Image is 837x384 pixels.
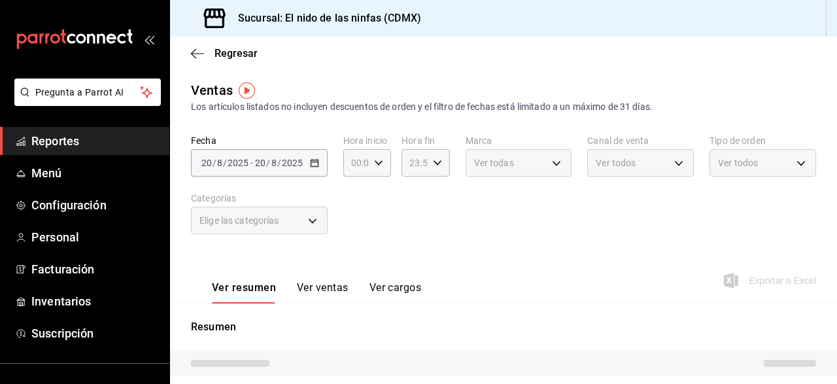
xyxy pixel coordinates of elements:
[271,158,277,168] input: --
[212,281,421,304] div: navigation tabs
[254,158,266,168] input: --
[239,82,255,99] img: Tooltip marker
[223,158,227,168] span: /
[191,100,816,114] div: Los artículos listados no incluyen descuentos de orden y el filtro de fechas está limitado a un m...
[266,158,270,168] span: /
[191,194,328,203] label: Categorías
[144,34,154,44] button: open_drawer_menu
[191,80,233,100] div: Ventas
[250,158,253,168] span: -
[401,136,449,145] label: Hora fin
[227,158,249,168] input: ----
[191,319,816,335] p: Resumen
[31,260,159,278] span: Facturación
[14,79,161,106] button: Pregunta a Parrot AI
[201,158,213,168] input: --
[31,292,159,310] span: Inventarios
[31,132,159,150] span: Reportes
[31,228,159,246] span: Personal
[709,136,816,145] label: Tipo de orden
[369,281,422,304] button: Ver cargos
[281,158,303,168] input: ----
[228,10,421,26] h3: Sucursal: El nido de las ninfas (CDMX)
[212,281,276,304] button: Ver resumen
[718,156,758,169] span: Ver todos
[31,324,159,342] span: Suscripción
[199,214,279,227] span: Elige las categorías
[213,158,216,168] span: /
[596,156,636,169] span: Ver todos
[9,95,161,109] a: Pregunta a Parrot AI
[587,136,694,145] label: Canal de venta
[31,196,159,214] span: Configuración
[277,158,281,168] span: /
[35,86,141,99] span: Pregunta a Parrot AI
[191,47,258,60] button: Regresar
[297,281,349,304] button: Ver ventas
[216,158,223,168] input: --
[466,136,572,145] label: Marca
[343,136,391,145] label: Hora inicio
[191,136,328,145] label: Fecha
[31,164,159,182] span: Menú
[474,156,514,169] span: Ver todas
[214,47,258,60] span: Regresar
